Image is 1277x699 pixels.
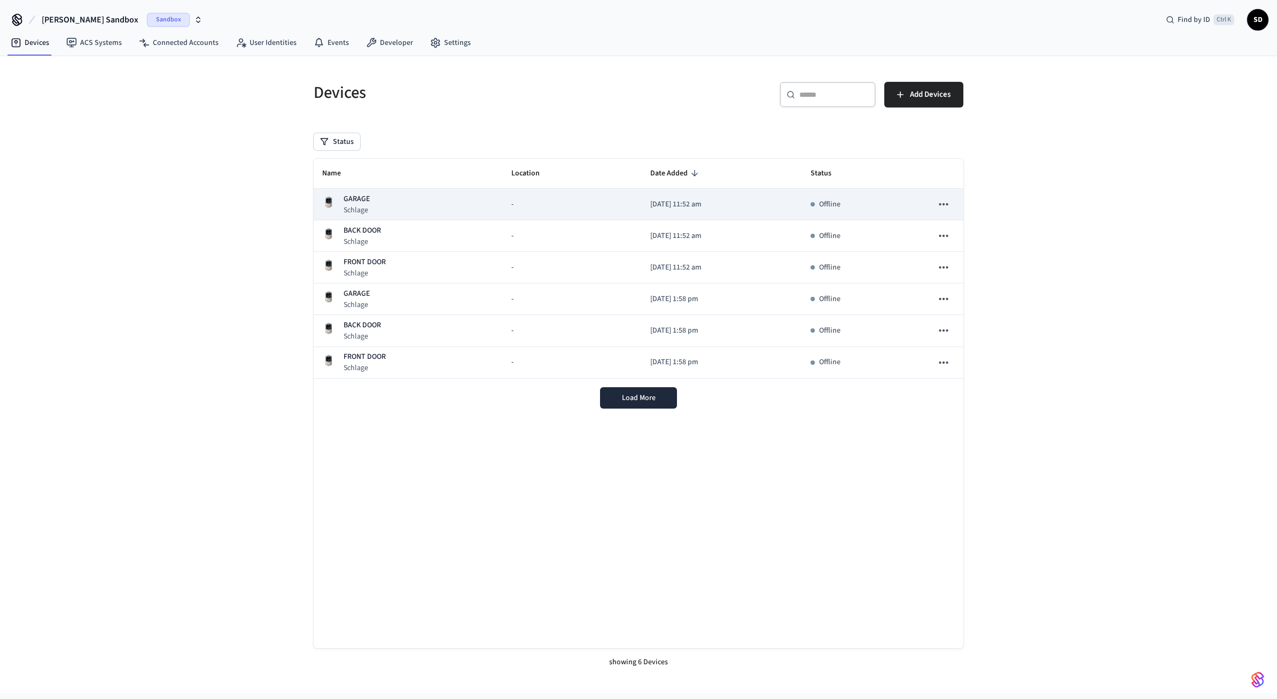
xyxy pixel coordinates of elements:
span: SD [1248,10,1267,29]
img: Schlage Sense Smart Deadbolt with Camelot Trim, Front [322,196,335,209]
a: Connected Accounts [130,33,227,52]
img: Schlage Sense Smart Deadbolt with Camelot Trim, Front [322,259,335,272]
img: Schlage Sense Smart Deadbolt with Camelot Trim, Front [322,354,335,367]
span: - [511,357,513,368]
span: Sandbox [147,13,190,27]
button: Load More [600,387,677,409]
p: Offline [819,231,840,242]
img: Schlage Sense Smart Deadbolt with Camelot Trim, Front [322,322,335,335]
p: [DATE] 1:58 pm [650,294,793,305]
a: Devices [2,33,58,52]
p: Schlage [344,205,370,216]
p: Offline [819,199,840,210]
span: Location [511,165,554,182]
p: [DATE] 11:52 am [650,262,793,273]
p: Schlage [344,363,386,373]
span: - [511,325,513,336]
img: Schlage Sense Smart Deadbolt with Camelot Trim, Front [322,227,335,240]
p: FRONT DOOR [344,351,386,363]
span: - [511,199,513,210]
span: Find by ID [1178,14,1210,25]
button: SD [1247,9,1268,30]
span: Add Devices [910,88,951,102]
p: Schlage [344,236,381,247]
span: Name [322,165,355,182]
p: Offline [819,262,840,273]
p: [DATE] 11:52 am [650,231,793,242]
img: Schlage Sense Smart Deadbolt with Camelot Trim, Front [322,290,335,303]
p: [DATE] 1:58 pm [650,357,793,368]
p: Schlage [344,268,386,279]
img: SeamLogoGradient.69752ec5.svg [1251,671,1264,688]
span: Ctrl K [1213,14,1234,25]
p: Offline [819,357,840,368]
span: - [511,231,513,242]
p: Schlage [344,331,381,342]
a: ACS Systems [58,33,130,52]
p: FRONT DOOR [344,257,386,268]
span: Load More [622,393,656,403]
a: User Identities [227,33,305,52]
p: Offline [819,294,840,305]
p: GARAGE [344,194,370,205]
p: [DATE] 11:52 am [650,199,793,210]
p: BACK DOOR [344,320,381,331]
a: Developer [357,33,422,52]
h5: Devices [314,82,632,104]
span: - [511,262,513,273]
div: Find by IDCtrl K [1157,10,1243,29]
p: Schlage [344,299,370,310]
a: Events [305,33,357,52]
p: BACK DOOR [344,225,381,236]
table: sticky table [314,159,963,379]
button: Status [314,133,360,150]
p: [DATE] 1:58 pm [650,325,793,336]
span: Status [811,165,845,182]
p: Offline [819,325,840,336]
a: Settings [422,33,479,52]
span: Date Added [650,165,702,182]
div: showing 6 Devices [314,648,963,677]
span: [PERSON_NAME] Sandbox [42,13,138,26]
p: GARAGE [344,288,370,299]
span: - [511,294,513,305]
button: Add Devices [884,82,963,107]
